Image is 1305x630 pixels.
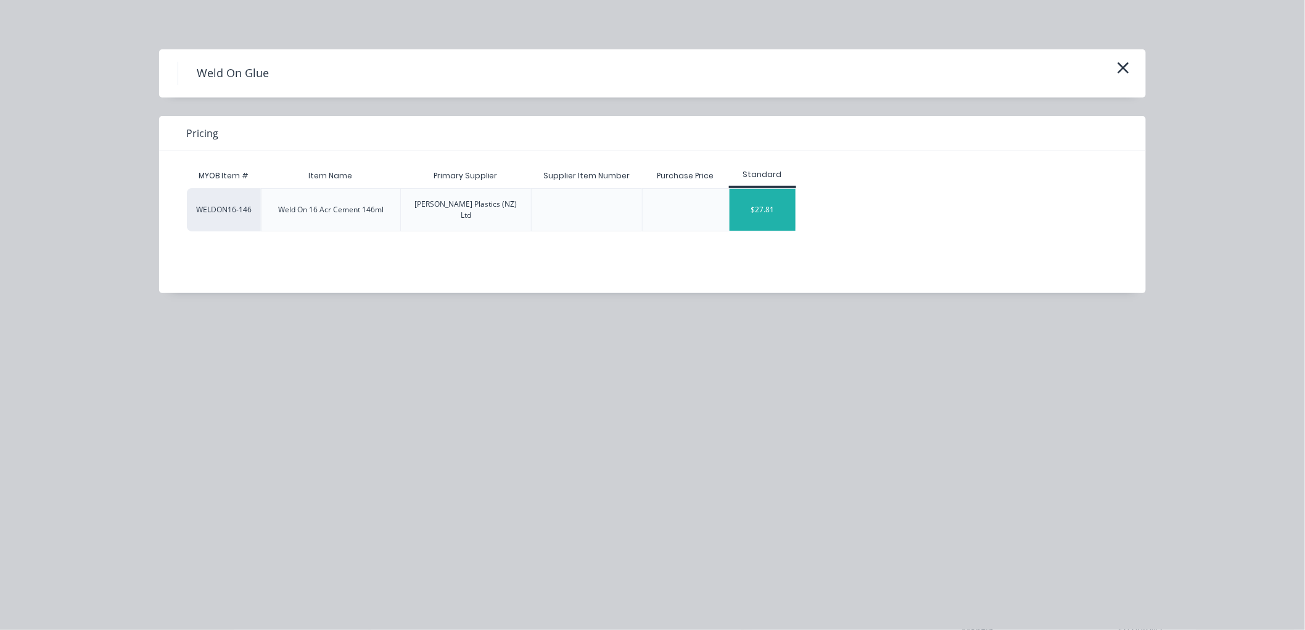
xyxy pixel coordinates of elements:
[178,62,287,85] h4: Weld On Glue
[187,188,261,231] div: WELDON16-146
[729,169,796,180] div: Standard
[424,160,508,191] div: Primary Supplier
[648,160,724,191] div: Purchase Price
[278,204,384,215] div: Weld On 16 Acr Cement 146ml
[187,164,261,188] div: MYOB Item #
[186,126,218,141] span: Pricing
[298,160,362,191] div: Item Name
[533,160,640,191] div: Supplier Item Number
[411,199,522,221] div: [PERSON_NAME] Plastics (NZ) Ltd
[730,189,796,231] div: $27.81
